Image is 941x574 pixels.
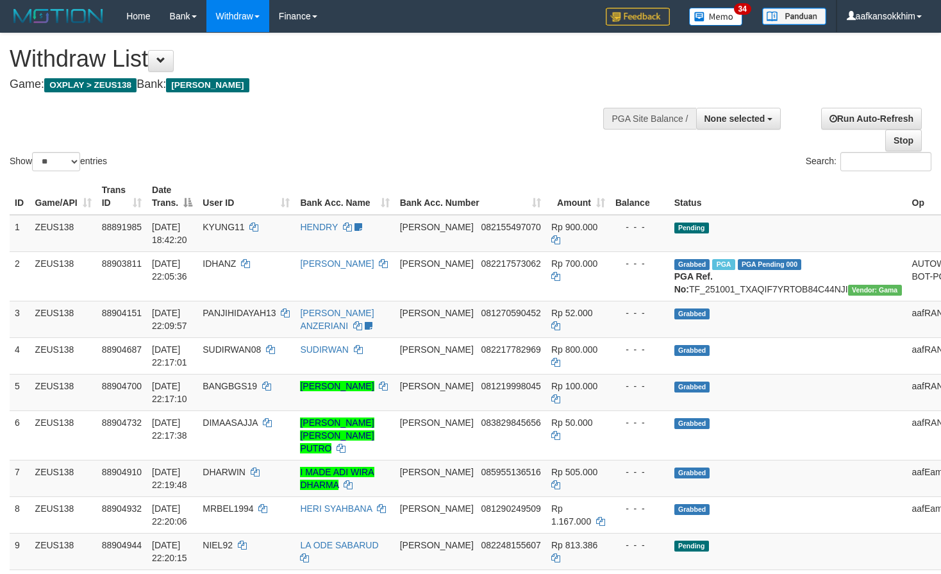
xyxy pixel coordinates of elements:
[551,503,591,527] span: Rp 1.167.000
[102,467,142,477] span: 88904910
[203,222,244,232] span: KYUNG11
[615,221,664,233] div: - - -
[203,540,233,550] span: NIEL92
[481,467,540,477] span: Copy 085955136516 to clipboard
[10,6,107,26] img: MOTION_logo.png
[203,258,236,269] span: IDHANZ
[30,533,97,570] td: ZEUS138
[30,215,97,252] td: ZEUS138
[400,308,474,318] span: [PERSON_NAME]
[102,222,142,232] span: 88891985
[203,381,257,391] span: BANGBGS19
[152,467,187,490] span: [DATE] 22:19:48
[295,178,394,215] th: Bank Acc. Name: activate to sort column ascending
[30,178,97,215] th: Game/API: activate to sort column ascending
[152,308,187,331] span: [DATE] 22:09:57
[300,503,372,514] a: HERI SYAHBANA
[203,503,253,514] span: MRBEL1994
[400,344,474,355] span: [PERSON_NAME]
[481,381,540,391] span: Copy 081219998045 to clipboard
[610,178,669,215] th: Balance
[551,222,597,232] span: Rp 900.000
[102,540,142,550] span: 88904944
[152,258,187,282] span: [DATE] 22:05:36
[674,468,710,478] span: Grabbed
[615,380,664,393] div: - - -
[551,381,597,391] span: Rp 100.000
[300,258,374,269] a: [PERSON_NAME]
[203,308,276,318] span: PANJIHIDAYAH13
[10,78,615,91] h4: Game: Bank:
[300,222,338,232] a: HENDRY
[30,251,97,301] td: ZEUS138
[481,540,540,550] span: Copy 082248155607 to clipboard
[152,381,187,404] span: [DATE] 22:17:10
[669,251,907,301] td: TF_251001_TXAQIF7YRTOB84C44NJI
[102,308,142,318] span: 88904151
[10,301,30,337] td: 3
[10,496,30,533] td: 8
[546,178,610,215] th: Amount: activate to sort column ascending
[395,178,546,215] th: Bank Acc. Number: activate to sort column ascending
[689,8,743,26] img: Button%20Memo.svg
[30,337,97,374] td: ZEUS138
[30,374,97,410] td: ZEUS138
[551,308,593,318] span: Rp 52.000
[669,178,907,215] th: Status
[32,152,80,171] select: Showentries
[300,467,374,490] a: I MADE ADI WIRA DHARMA
[10,215,30,252] td: 1
[704,114,765,124] span: None selected
[806,152,931,171] label: Search:
[30,301,97,337] td: ZEUS138
[10,46,615,72] h1: Withdraw List
[10,374,30,410] td: 5
[615,307,664,319] div: - - -
[10,251,30,301] td: 2
[10,152,107,171] label: Show entries
[712,259,735,270] span: Marked by aafchomsokheang
[30,496,97,533] td: ZEUS138
[674,382,710,393] span: Grabbed
[400,503,474,514] span: [PERSON_NAME]
[551,344,597,355] span: Rp 800.000
[300,344,348,355] a: SUDIRWAN
[674,345,710,356] span: Grabbed
[674,271,713,294] b: PGA Ref. No:
[603,108,695,130] div: PGA Site Balance /
[400,258,474,269] span: [PERSON_NAME]
[102,344,142,355] span: 88904687
[848,285,902,296] span: Vendor URL: https://trx31.1velocity.biz
[674,223,709,233] span: Pending
[481,344,540,355] span: Copy 082217782969 to clipboard
[166,78,249,92] span: [PERSON_NAME]
[674,308,710,319] span: Grabbed
[97,178,147,215] th: Trans ID: activate to sort column ascending
[203,467,246,477] span: DHARWIN
[152,540,187,563] span: [DATE] 22:20:15
[674,259,710,270] span: Grabbed
[152,344,187,367] span: [DATE] 22:17:01
[300,381,374,391] a: [PERSON_NAME]
[696,108,781,130] button: None selected
[481,258,540,269] span: Copy 082217573062 to clipboard
[885,130,922,151] a: Stop
[102,418,142,428] span: 88904732
[400,381,474,391] span: [PERSON_NAME]
[147,178,197,215] th: Date Trans.: activate to sort column descending
[300,308,374,331] a: [PERSON_NAME] ANZERIANI
[400,467,474,477] span: [PERSON_NAME]
[606,8,670,26] img: Feedback.jpg
[10,337,30,374] td: 4
[615,466,664,478] div: - - -
[615,343,664,356] div: - - -
[10,178,30,215] th: ID
[203,344,261,355] span: SUDIRWAN08
[674,418,710,429] span: Grabbed
[615,257,664,270] div: - - -
[734,3,751,15] span: 34
[738,259,802,270] span: PGA Pending
[197,178,295,215] th: User ID: activate to sort column ascending
[400,222,474,232] span: [PERSON_NAME]
[152,418,187,441] span: [DATE] 22:17:38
